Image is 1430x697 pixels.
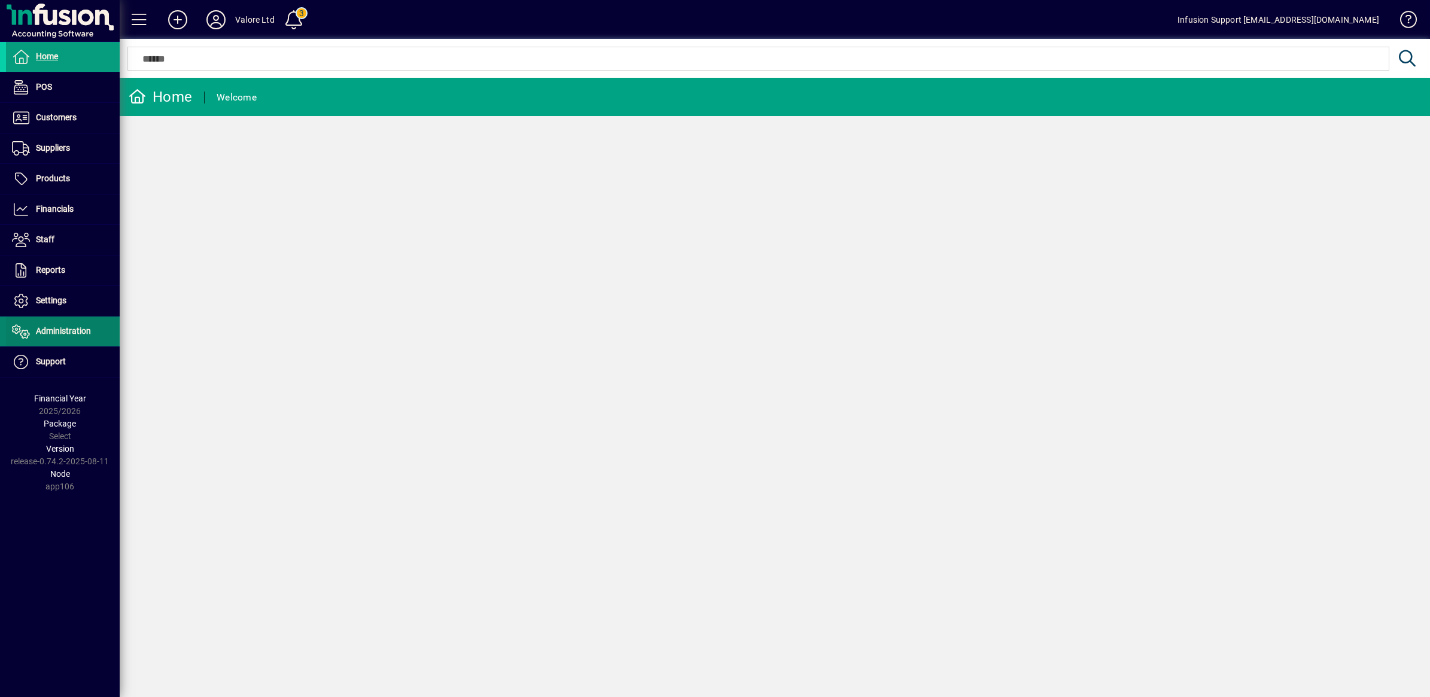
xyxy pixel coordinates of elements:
[197,9,235,31] button: Profile
[36,326,91,336] span: Administration
[6,286,120,316] a: Settings
[44,419,76,428] span: Package
[1178,10,1379,29] div: Infusion Support [EMAIL_ADDRESS][DOMAIN_NAME]
[36,174,70,183] span: Products
[1391,2,1415,41] a: Knowledge Base
[235,10,275,29] div: Valore Ltd
[34,394,86,403] span: Financial Year
[6,72,120,102] a: POS
[36,204,74,214] span: Financials
[6,225,120,255] a: Staff
[36,265,65,275] span: Reports
[6,194,120,224] a: Financials
[50,469,70,479] span: Node
[36,235,54,244] span: Staff
[6,347,120,377] a: Support
[36,357,66,366] span: Support
[159,9,197,31] button: Add
[6,316,120,346] a: Administration
[36,296,66,305] span: Settings
[129,87,192,106] div: Home
[46,444,74,453] span: Version
[36,143,70,153] span: Suppliers
[6,255,120,285] a: Reports
[36,112,77,122] span: Customers
[217,88,257,107] div: Welcome
[6,103,120,133] a: Customers
[36,82,52,92] span: POS
[6,133,120,163] a: Suppliers
[36,51,58,61] span: Home
[6,164,120,194] a: Products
